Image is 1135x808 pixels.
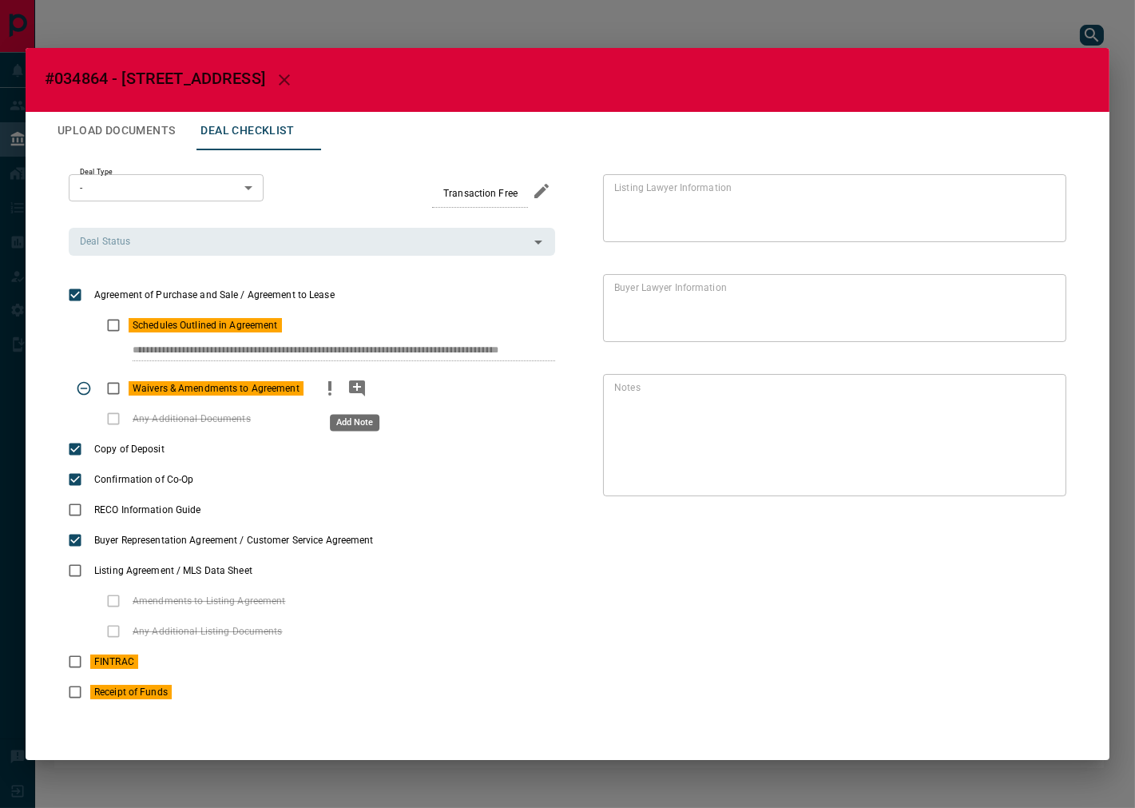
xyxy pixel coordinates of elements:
button: Open [527,231,550,253]
textarea: text field [614,181,1049,236]
span: Confirmation of Co-Op [90,472,197,487]
span: #034864 - [STREET_ADDRESS] [45,69,265,88]
span: Receipt of Funds [90,685,172,699]
span: FINTRAC [90,655,138,669]
input: checklist input [133,340,522,361]
label: Deal Type [80,167,113,177]
span: Any Additional Listing Documents [129,624,287,639]
span: Listing Agreement / MLS Data Sheet [90,563,256,578]
textarea: text field [614,281,1049,336]
button: Upload Documents [45,112,188,150]
button: edit [528,177,555,205]
span: Amendments to Listing Agreement [129,594,290,608]
span: Schedules Outlined in Agreement [129,318,282,332]
span: Buyer Representation Agreement / Customer Service Agreement [90,533,378,547]
button: Deal Checklist [188,112,307,150]
span: Agreement of Purchase and Sale / Agreement to Lease [90,288,339,302]
textarea: text field [614,381,1049,490]
button: priority [316,373,343,404]
div: Add Note [330,414,379,431]
span: Toggle Applicable [69,373,99,404]
span: RECO Information Guide [90,503,204,517]
div: - [69,174,264,201]
span: Any Additional Documents [129,412,255,426]
span: Copy of Deposit [90,442,169,456]
button: add note [343,373,371,404]
span: Waivers & Amendments to Agreement [129,381,304,396]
